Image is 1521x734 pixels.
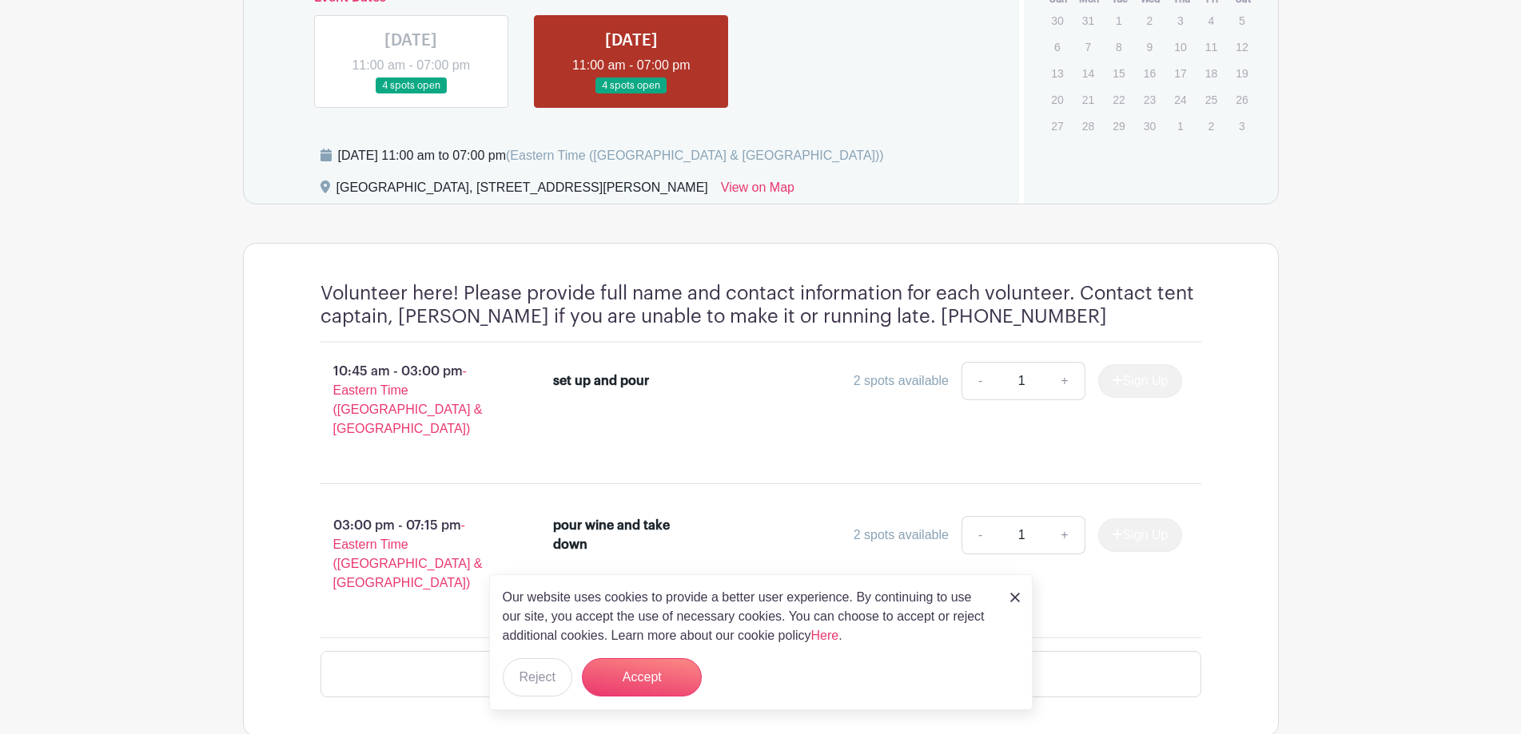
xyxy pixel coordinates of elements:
a: - [962,362,998,400]
a: - [962,516,998,554]
p: 21 [1075,87,1101,112]
p: 30 [1044,8,1070,33]
button: Reject [503,658,572,696]
p: 10:45 am - 03:00 pm [295,355,528,445]
p: 18 [1198,61,1224,85]
p: 1 [1105,8,1132,33]
div: [GEOGRAPHIC_DATA], [STREET_ADDRESS][PERSON_NAME] [336,178,708,204]
p: 25 [1198,87,1224,112]
span: (Eastern Time ([GEOGRAPHIC_DATA] & [GEOGRAPHIC_DATA])) [506,149,884,162]
p: 8 [1105,34,1132,59]
p: 1 [1167,113,1193,138]
div: 2 spots available [854,371,949,391]
p: 2 [1198,113,1224,138]
span: - Eastern Time ([GEOGRAPHIC_DATA] & [GEOGRAPHIC_DATA]) [333,364,483,435]
div: set up and pour [553,371,649,391]
p: 5 [1228,8,1255,33]
div: [DATE] 11:00 am to 07:00 pm [338,146,884,165]
p: 22 [1105,87,1132,112]
a: + [1045,516,1085,554]
p: Our website uses cookies to provide a better user experience. By continuing to use our site, you ... [503,588,993,645]
p: 17 [1167,61,1193,85]
p: 15 [1105,61,1132,85]
a: View on Map [721,178,794,204]
p: 14 [1075,61,1101,85]
div: pour wine and take down [553,516,691,554]
p: 19 [1228,61,1255,85]
p: 26 [1228,87,1255,112]
p: 10 [1167,34,1193,59]
p: 12 [1228,34,1255,59]
p: 3 [1167,8,1193,33]
p: 16 [1137,61,1163,85]
p: 20 [1044,87,1070,112]
div: Loading... [321,651,1201,697]
a: Here [811,629,839,642]
p: 11 [1198,34,1224,59]
p: 7 [1075,34,1101,59]
p: 23 [1137,87,1163,112]
p: 28 [1075,113,1101,138]
p: 31 [1075,8,1101,33]
div: 2 spots available [854,526,949,545]
p: 9 [1137,34,1163,59]
p: 4 [1198,8,1224,33]
p: 27 [1044,113,1070,138]
a: + [1045,362,1085,400]
button: Accept [582,658,702,696]
p: 30 [1137,113,1163,138]
p: 24 [1167,87,1193,112]
h4: Volunteer here! Please provide full name and contact information for each volunteer. Contact tent... [321,282,1201,328]
p: 29 [1105,113,1132,138]
p: 2 [1137,8,1163,33]
p: 6 [1044,34,1070,59]
p: 13 [1044,61,1070,85]
p: 3 [1228,113,1255,138]
span: - Eastern Time ([GEOGRAPHIC_DATA] & [GEOGRAPHIC_DATA]) [333,518,483,589]
img: close_button-5f87c8562297e5c2d7936805f587ecaba9071eb48480494691a3f1689db116b3.svg [1010,593,1020,602]
p: 03:00 pm - 07:15 pm [295,510,528,599]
